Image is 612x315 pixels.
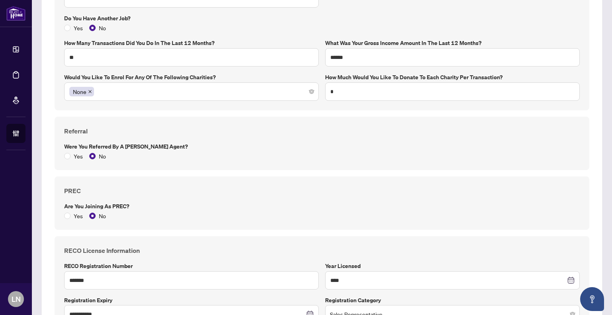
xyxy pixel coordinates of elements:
[64,73,319,82] label: Would you like to enrol for any of the following charities?
[96,152,109,160] span: No
[71,23,86,32] span: Yes
[6,6,25,21] img: logo
[64,39,319,47] label: How many transactions did you do in the last 12 months?
[309,89,314,94] span: close-circle
[69,87,94,96] span: None
[325,296,580,305] label: Registration Category
[71,152,86,160] span: Yes
[96,23,109,32] span: No
[73,87,86,96] span: None
[64,202,580,211] label: Are you joining as PREC?
[71,211,86,220] span: Yes
[96,211,109,220] span: No
[64,126,580,136] h4: Referral
[64,246,580,255] h4: RECO License Information
[580,287,604,311] button: Open asap
[64,142,580,151] label: Were you referred by a [PERSON_NAME] Agent?
[64,262,319,270] label: RECO Registration Number
[325,262,580,270] label: Year Licensed
[64,186,580,196] h4: PREC
[325,73,580,82] label: How much would you like to donate to each charity per transaction?
[64,296,319,305] label: Registration Expiry
[325,39,580,47] label: What was your gross income amount in the last 12 months?
[88,90,92,94] span: close
[12,293,21,305] span: LN
[64,14,580,23] label: Do you have another job?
